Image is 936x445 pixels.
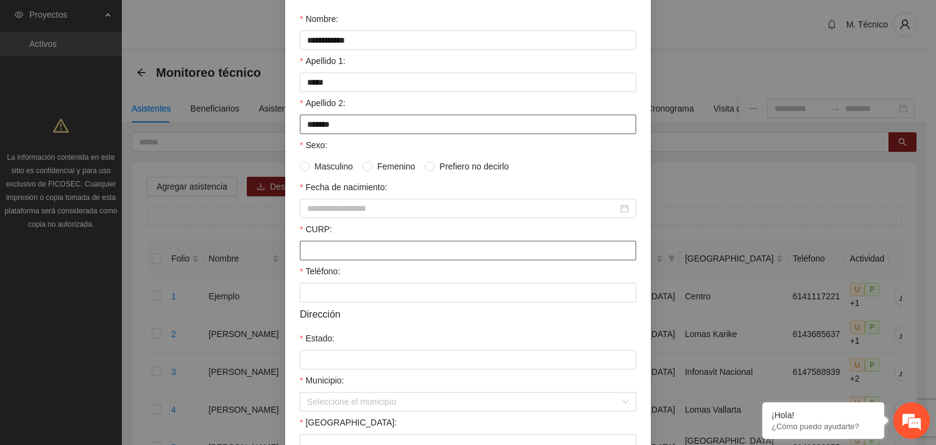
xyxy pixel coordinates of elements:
[372,160,420,173] span: Femenino
[300,115,636,134] input: Apellido 2:
[300,307,341,322] span: Dirección
[300,283,636,302] input: Teléfono:
[307,202,618,215] input: Fecha de nacimiento:
[300,332,335,345] label: Estado:
[300,54,346,68] label: Apellido 1:
[71,150,168,273] span: Estamos en línea.
[300,222,332,236] label: CURP:
[310,160,358,173] span: Masculino
[771,422,875,431] p: ¿Cómo puedo ayudarte?
[300,30,636,50] input: Nombre:
[300,350,636,369] input: Estado:
[300,416,397,429] label: Colonia:
[63,62,205,78] div: Chatee con nosotros ahora
[771,410,875,420] div: ¡Hola!
[300,96,346,110] label: Apellido 2:
[300,12,338,26] label: Nombre:
[300,138,327,152] label: Sexo:
[300,180,387,194] label: Fecha de nacimiento:
[307,393,620,411] input: Municipio:
[6,307,232,350] textarea: Escriba su mensaje y pulse “Intro”
[300,73,636,92] input: Apellido 1:
[300,374,344,387] label: Municipio:
[434,160,514,173] span: Prefiero no decirlo
[300,241,636,260] input: CURP:
[300,265,340,278] label: Teléfono:
[200,6,229,35] div: Minimizar ventana de chat en vivo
